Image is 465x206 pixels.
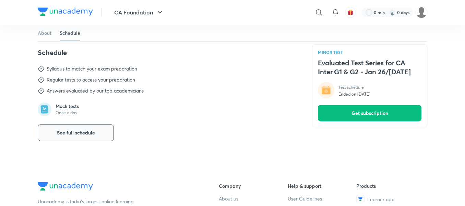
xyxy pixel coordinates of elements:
img: Company Logo [38,8,93,16]
button: Get subscription [318,105,421,121]
a: Company Logo [38,182,197,192]
h4: Evaluated Test Series for CA Inter G1 & G2 - Jan 26/[DATE] [318,58,421,76]
p: Mock tests [56,103,79,109]
img: Syeda Nayareen [416,7,427,18]
span: See full schedule [57,129,95,136]
p: Ended on [DATE] [338,91,370,97]
h4: Schedule [38,48,296,57]
img: Learner app [356,195,365,203]
a: Learner app [356,195,425,203]
a: Company Logo [38,8,93,18]
a: About [38,25,51,41]
div: Syllabus to match your exam preparation [47,65,137,72]
a: Schedule [60,25,80,41]
h6: Company [219,182,288,189]
p: MINOR TEST [318,50,421,54]
img: streak [389,9,396,16]
button: avatar [345,7,356,18]
span: Learner app [367,196,395,203]
button: See full schedule [38,124,114,141]
p: Once a day [56,110,79,116]
div: Answers evaluated by our top academicians [47,87,144,94]
img: avatar [347,9,354,15]
img: Company Logo [38,182,93,191]
p: Test schedule [338,85,370,90]
a: About us [219,195,288,202]
button: CA Foundation [110,6,168,19]
h6: Products [356,182,425,189]
div: Regular tests to access your preparation [47,76,135,83]
a: User Guidelines [288,195,357,202]
h6: Help & support [288,182,357,189]
span: Get subscription [351,110,388,117]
